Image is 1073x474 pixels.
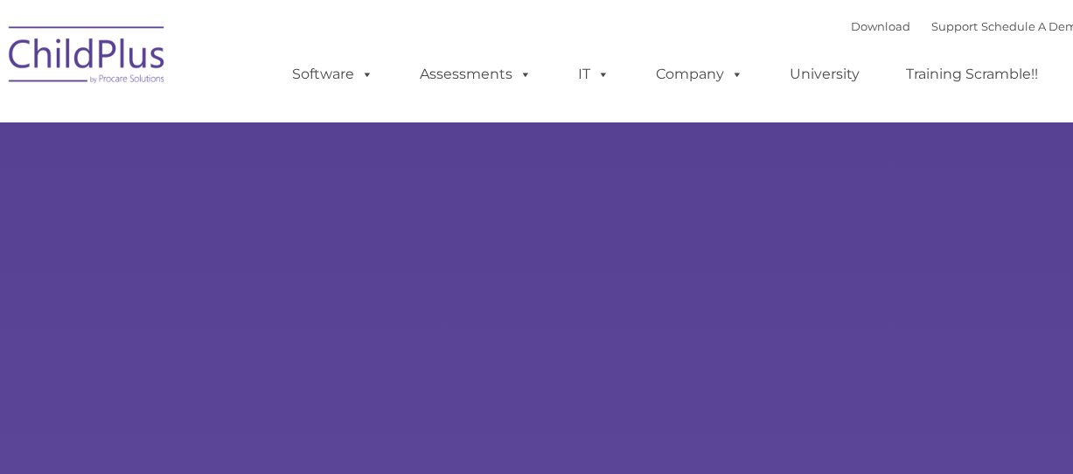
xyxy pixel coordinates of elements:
a: Download [851,19,910,33]
a: Assessments [402,57,549,92]
a: Training Scramble!! [888,57,1056,92]
a: University [772,57,877,92]
a: Support [931,19,978,33]
a: Company [638,57,761,92]
a: Software [275,57,391,92]
a: IT [561,57,627,92]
